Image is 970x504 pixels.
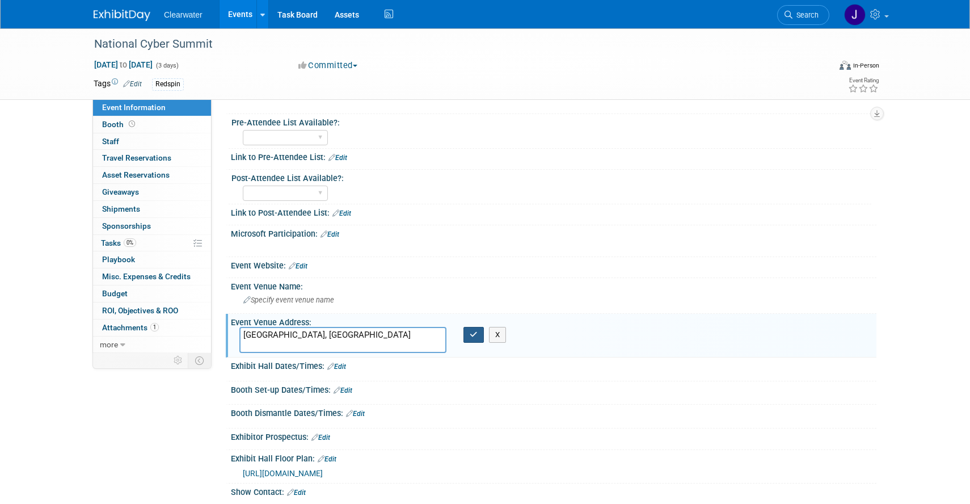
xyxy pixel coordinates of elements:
[792,11,819,19] span: Search
[94,60,153,70] span: [DATE] [DATE]
[102,120,137,129] span: Booth
[93,150,211,166] a: Travel Reservations
[102,187,139,196] span: Giveaways
[93,337,211,353] a: more
[102,255,135,264] span: Playbook
[93,251,211,268] a: Playbook
[168,353,188,368] td: Personalize Event Tab Strip
[328,154,347,162] a: Edit
[848,78,879,83] div: Event Rating
[152,78,184,90] div: Redspin
[318,455,336,463] a: Edit
[102,170,170,179] span: Asset Reservations
[101,238,136,247] span: Tasks
[489,327,507,343] button: X
[231,450,876,465] div: Exhibit Hall Floor Plan:
[231,149,876,163] div: Link to Pre-Attendee List:
[231,358,876,372] div: Exhibit Hall Dates/Times:
[231,204,876,219] div: Link to Post-Attendee List:
[102,289,128,298] span: Budget
[840,61,851,70] img: Format-Inperson.png
[231,257,876,272] div: Event Website:
[102,137,119,146] span: Staff
[853,61,879,70] div: In-Person
[93,184,211,200] a: Giveaways
[102,153,171,162] span: Travel Reservations
[102,323,159,332] span: Attachments
[243,469,323,478] a: [URL][DOMAIN_NAME]
[231,278,876,292] div: Event Venue Name:
[346,410,365,418] a: Edit
[231,381,876,396] div: Booth Set-up Dates/Times:
[287,489,306,497] a: Edit
[294,60,362,72] button: Committed
[164,10,203,19] span: Clearwater
[94,10,150,21] img: ExhibitDay
[93,167,211,183] a: Asset Reservations
[93,133,211,150] a: Staff
[327,363,346,371] a: Edit
[777,5,829,25] a: Search
[231,170,871,184] div: Post-Attendee List Available?:
[231,225,876,240] div: Microsoft Participation:
[93,116,211,133] a: Booth
[123,80,142,88] a: Edit
[93,99,211,116] a: Event Information
[102,221,151,230] span: Sponsorships
[243,296,334,304] span: Specify event venue name
[93,303,211,319] a: ROI, Objectives & ROO
[155,62,179,69] span: (3 days)
[231,484,876,498] div: Show Contact:
[124,238,136,247] span: 0%
[94,78,142,91] td: Tags
[311,434,330,442] a: Edit
[90,34,812,54] div: National Cyber Summit
[231,314,876,328] div: Event Venue Address:
[93,235,211,251] a: Tasks0%
[126,120,137,128] span: Booth not reserved yet
[762,59,879,76] div: Event Format
[93,285,211,302] a: Budget
[231,405,876,419] div: Booth Dismantle Dates/Times:
[289,262,307,270] a: Edit
[231,429,876,443] div: Exhibitor Prospectus:
[150,323,159,331] span: 1
[102,103,166,112] span: Event Information
[102,306,178,315] span: ROI, Objectives & ROO
[93,268,211,285] a: Misc. Expenses & Credits
[320,230,339,238] a: Edit
[118,60,129,69] span: to
[93,201,211,217] a: Shipments
[334,387,352,394] a: Edit
[844,4,866,26] img: Jakera Willis
[102,272,191,281] span: Misc. Expenses & Credits
[100,340,118,349] span: more
[332,209,351,217] a: Edit
[102,204,140,213] span: Shipments
[93,218,211,234] a: Sponsorships
[188,353,212,368] td: Toggle Event Tabs
[93,320,211,336] a: Attachments1
[231,114,871,128] div: Pre-Attendee List Available?:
